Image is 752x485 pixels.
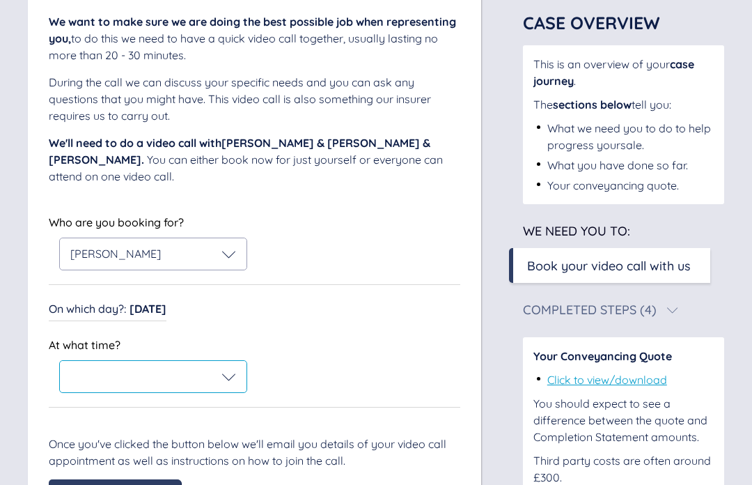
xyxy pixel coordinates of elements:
[527,256,691,275] div: Book your video call with us
[49,13,460,63] div: to do this we need to have a quick video call together, usually lasting no more than 20 - 30 minu...
[547,177,679,194] div: Your conveyancing quote.
[533,96,714,113] div: The tell you:
[49,15,456,45] span: We want to make sure we are doing the best possible job when representing you,
[547,120,714,153] div: What we need you to do to help progress your sale .
[523,12,660,33] span: Case Overview
[49,436,460,469] div: Once you've clicked the button below we'll email you details of your video call appointment as we...
[533,395,714,445] div: You should expect to see a difference between the quote and Completion Statement amounts.
[547,373,667,387] a: Click to view/download
[533,56,714,89] div: This is an overview of your .
[523,223,630,239] span: We need you to:
[49,134,460,185] div: You can either book now for just yourself or everyone can attend on one video call.
[49,74,460,124] div: During the call we can discuss your specific needs and you can ask any questions that you might h...
[70,247,161,261] span: [PERSON_NAME]
[533,349,672,363] span: Your Conveyancing Quote
[553,98,632,111] span: sections below
[547,157,688,174] div: What you have done so far.
[49,338,120,352] span: At what time?
[49,215,184,229] span: Who are you booking for?
[49,302,126,316] span: On which day? :
[49,136,430,167] span: We'll need to do a video call with [PERSON_NAME] & [PERSON_NAME] & [PERSON_NAME] .
[130,302,166,316] span: [DATE]
[523,304,657,316] div: Completed Steps (4)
